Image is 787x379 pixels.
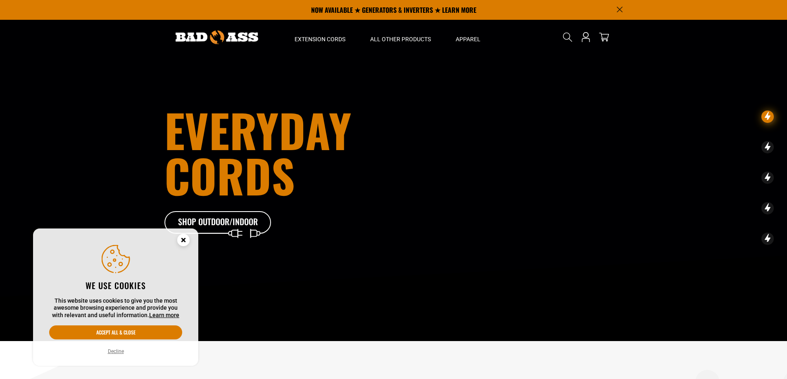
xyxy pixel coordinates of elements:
[164,107,440,198] h1: Everyday cords
[295,35,345,43] span: Extension Cords
[282,20,358,54] summary: Extension Cords
[176,31,258,44] img: Bad Ass Extension Cords
[49,297,182,319] p: This website uses cookies to give you the most awesome browsing experience and provide you with r...
[456,35,480,43] span: Apparel
[358,20,443,54] summary: All Other Products
[370,35,431,43] span: All Other Products
[33,228,198,366] aside: Cookie Consent
[105,347,126,355] button: Decline
[49,325,182,339] button: Accept all & close
[164,211,272,234] a: Shop Outdoor/Indoor
[149,312,179,318] a: Learn more
[49,280,182,291] h2: We use cookies
[561,31,574,44] summary: Search
[443,20,493,54] summary: Apparel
